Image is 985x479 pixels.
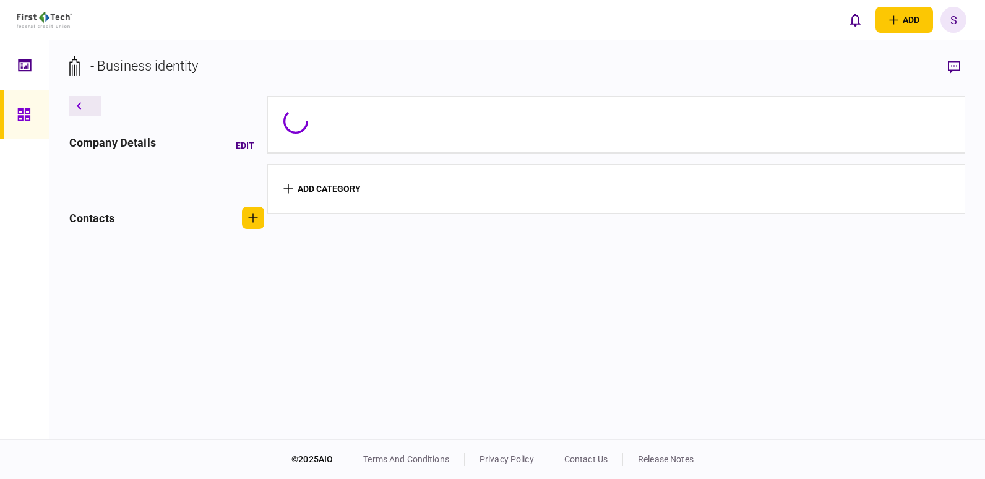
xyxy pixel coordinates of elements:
[283,184,361,194] button: add category
[480,454,534,464] a: privacy policy
[69,210,114,227] div: contacts
[90,56,199,76] div: - Business identity
[564,454,608,464] a: contact us
[363,454,449,464] a: terms and conditions
[842,7,868,33] button: open notifications list
[291,453,348,466] div: © 2025 AIO
[638,454,694,464] a: release notes
[17,12,72,28] img: client company logo
[940,7,966,33] button: S
[226,134,264,157] button: Edit
[69,134,156,157] div: company details
[875,7,933,33] button: open adding identity options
